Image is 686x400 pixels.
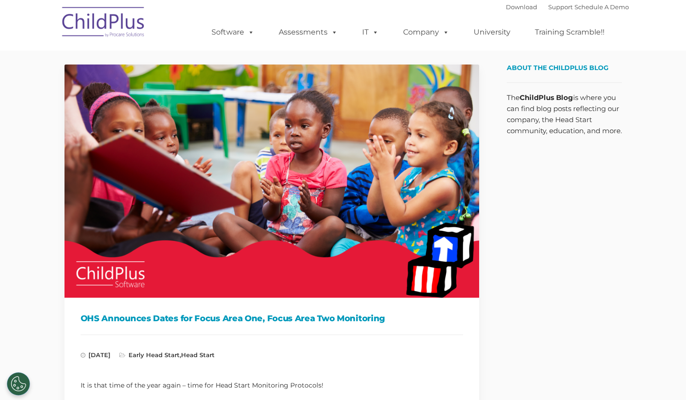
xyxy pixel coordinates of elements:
[81,312,463,325] h1: OHS Announces Dates for Focus Area One, Focus Area Two Monitoring
[507,92,622,136] p: The is where you can find blog posts reflecting our company, the Head Start community, education,...
[394,23,458,41] a: Company
[7,372,30,395] button: Cookies Settings
[526,23,614,41] a: Training Scramble!!
[202,23,264,41] a: Software
[506,3,537,11] a: Download
[506,3,629,11] font: |
[119,351,215,359] span: ,
[507,64,609,72] span: About the ChildPlus Blog
[129,351,180,359] a: Early Head Start
[548,3,573,11] a: Support
[520,93,573,102] strong: ChildPlus Blog
[58,0,150,47] img: ChildPlus by Procare Solutions
[464,23,520,41] a: University
[270,23,347,41] a: Assessments
[181,351,215,359] a: Head Start
[575,3,629,11] a: Schedule A Demo
[81,380,463,391] p: It is that time of the year again – time for Head Start Monitoring Protocols!
[81,351,111,359] span: [DATE]
[353,23,388,41] a: IT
